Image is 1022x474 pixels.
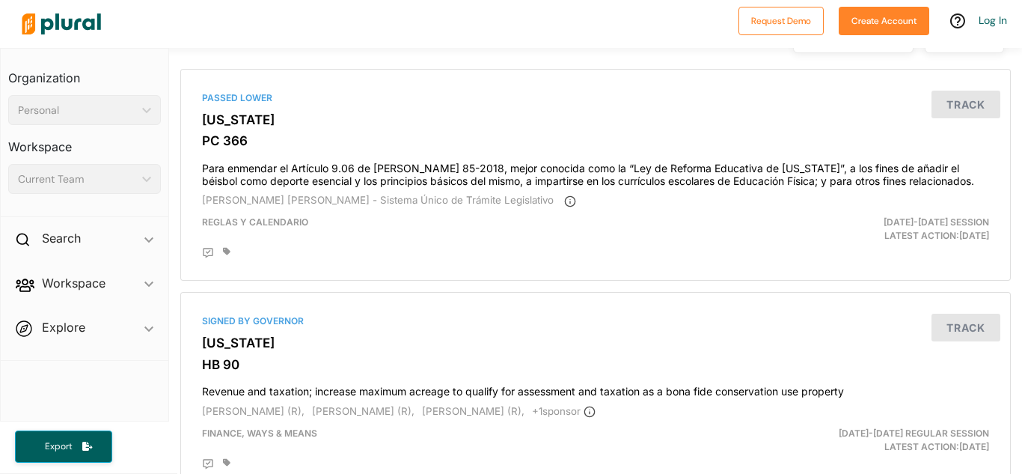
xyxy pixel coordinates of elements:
div: Signed by Governor [202,315,989,328]
h3: HB 90 [202,357,989,372]
div: Add tags [223,247,230,256]
div: Current Team [18,171,136,187]
span: [PERSON_NAME] (R), [422,405,524,417]
div: Add Position Statement [202,458,214,470]
span: [DATE]-[DATE] Regular Session [839,428,989,439]
span: Finance, Ways & Means [202,428,317,439]
span: [DATE]-[DATE] Session [884,216,989,228]
a: Log In [979,13,1007,27]
h2: Search [42,230,81,246]
button: Create Account [839,7,929,35]
span: + 1 sponsor [532,405,596,417]
span: [PERSON_NAME] (R), [312,405,414,417]
h4: Para enmendar el Artículo 9.06 de [PERSON_NAME] 85-2018, mejor conocida como la “Ley de Reforma E... [202,155,989,188]
button: Track [931,314,1000,341]
button: Track [931,91,1000,118]
button: Export [15,431,112,463]
span: Reglas y Calendario [202,216,308,228]
div: Latest Action: [DATE] [730,427,1000,454]
button: Request Demo [738,7,824,35]
div: Passed Lower [202,91,989,105]
h3: PC 366 [202,133,989,148]
span: Export [34,440,82,453]
a: Create Account [839,12,929,28]
h4: Revenue and taxation; increase maximum acreage to qualify for assessment and taxation as a bona f... [202,378,989,398]
h3: Workspace [8,125,161,158]
div: Personal [18,103,136,118]
div: Latest Action: [DATE] [730,216,1000,243]
div: Add tags [223,458,230,467]
h3: [US_STATE] [202,112,989,127]
h3: Organization [8,56,161,89]
a: Request Demo [738,12,824,28]
div: Add Position Statement [202,247,214,259]
h3: [US_STATE] [202,335,989,350]
span: [PERSON_NAME] (R), [202,405,305,417]
span: [PERSON_NAME] [PERSON_NAME] - Sistema Único de Trámite Legislativo [202,194,554,206]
